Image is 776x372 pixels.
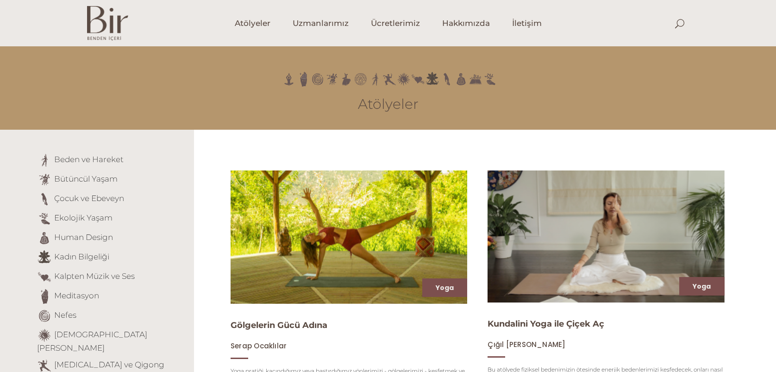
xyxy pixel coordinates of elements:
[54,155,124,164] a: Beden ve Hareket
[436,283,454,292] a: Yoga
[693,282,711,291] a: Yoga
[488,319,604,329] a: Kundalini Yoga ile Çiçek Aç
[54,271,135,281] a: Kalpten Müzik ve Ses
[54,174,118,183] a: Bütüncül Yaşam
[37,330,147,353] a: [DEMOGRAPHIC_DATA][PERSON_NAME]
[231,341,287,351] span: Serap Ocaklılar
[442,18,490,29] span: Hakkımızda
[235,18,270,29] span: Atölyeler
[54,213,113,222] a: Ekolojik Yaşam
[488,340,565,349] span: Çığıl [PERSON_NAME]
[231,320,327,330] a: Gölgelerin Gücü Adına
[293,18,349,29] span: Uzmanlarımız
[231,341,287,350] a: Serap Ocaklılar
[512,18,542,29] span: İletişim
[371,18,420,29] span: Ücretlerimiz
[54,252,109,261] a: Kadın Bilgeliği
[54,360,164,369] a: [MEDICAL_DATA] ve Qigong
[488,340,565,349] a: Çığıl [PERSON_NAME]
[54,194,124,203] a: Çocuk ve Ebeveyn
[54,233,113,242] a: Human Design
[54,310,76,320] a: Nefes
[54,291,99,300] a: Meditasyon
